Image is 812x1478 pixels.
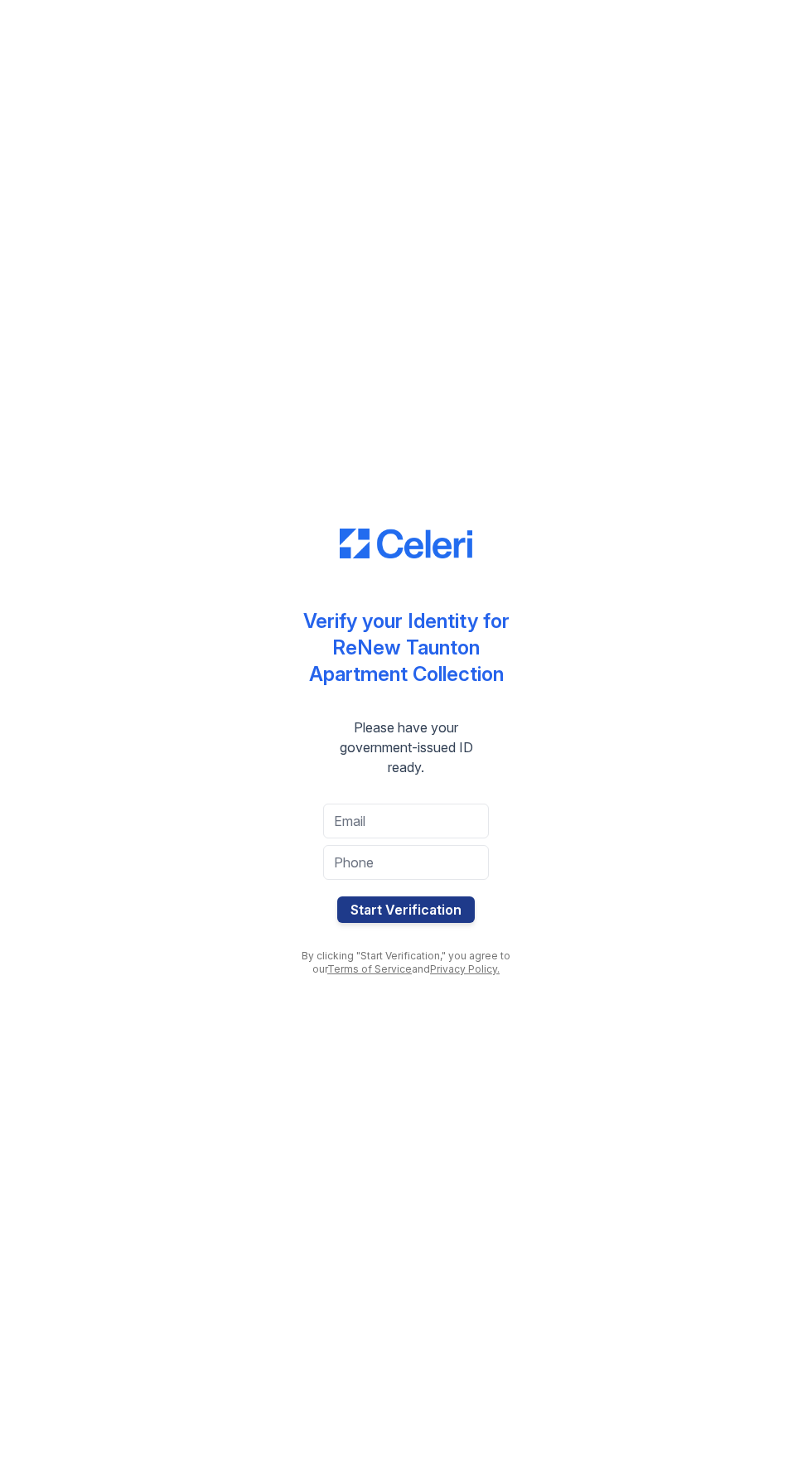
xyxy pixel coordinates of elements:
button: Start Verification [337,896,475,923]
div: Please have your government-issued ID ready. [290,717,522,777]
a: Privacy Policy. [430,963,500,975]
div: Verify your Identity for ReNew Taunton Apartment Collection [290,608,522,688]
div: By clicking "Start Verification," you agree to our and [290,949,522,976]
input: Phone [323,845,489,880]
a: Terms of Service [327,963,412,975]
input: Email [323,804,489,838]
img: CE_Logo_Blue-a8612792a0a2168367f1c8372b55b34899dd931a85d93a1a3d3e32e68fde9ad4.png [340,529,472,558]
